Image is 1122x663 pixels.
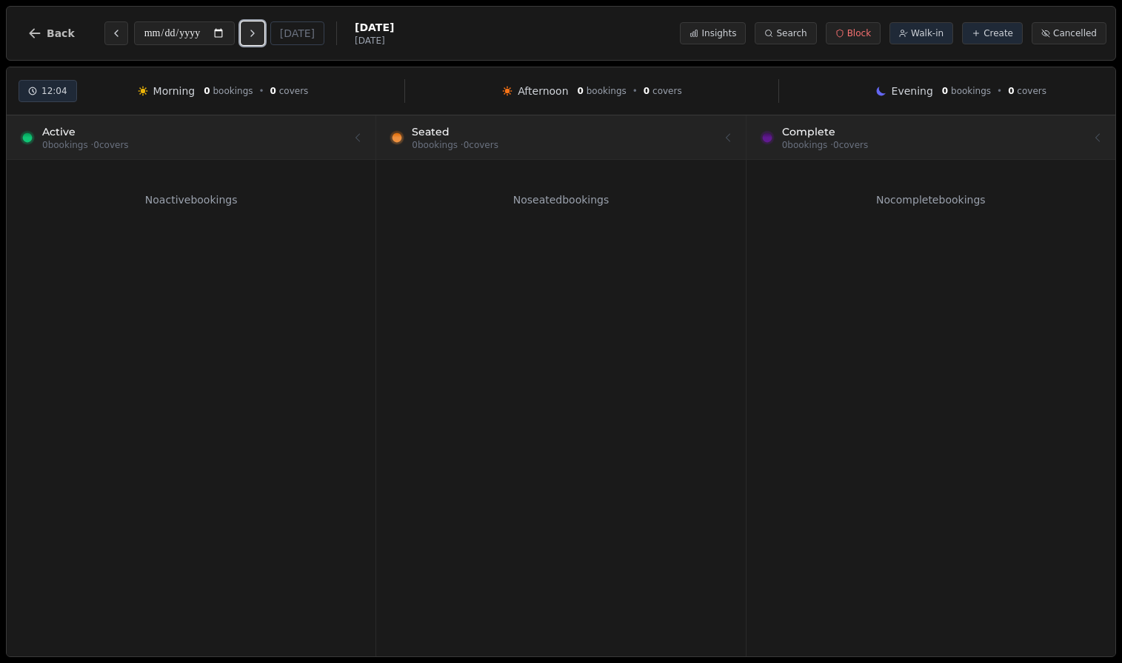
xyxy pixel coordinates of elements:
[652,86,682,96] span: covers
[984,27,1013,39] span: Create
[962,22,1023,44] button: Create
[16,16,87,51] button: Back
[680,22,746,44] button: Insights
[942,86,948,96] span: 0
[270,86,276,96] span: 0
[911,27,944,39] span: Walk-in
[518,84,568,98] span: Afternoon
[1017,86,1046,96] span: covers
[776,27,807,39] span: Search
[259,85,264,97] span: •
[701,27,736,39] span: Insights
[104,21,128,45] button: Previous day
[1008,86,1014,96] span: 0
[355,20,394,35] span: [DATE]
[644,86,650,96] span: 0
[997,85,1002,97] span: •
[270,21,324,45] button: [DATE]
[847,27,871,39] span: Block
[892,84,933,98] span: Evening
[755,22,816,44] button: Search
[47,28,75,38] span: Back
[755,192,1106,207] p: No complete bookings
[951,86,991,96] span: bookings
[41,85,67,97] span: 12:04
[16,192,367,207] p: No active bookings
[1053,27,1097,39] span: Cancelled
[1032,22,1106,44] button: Cancelled
[578,86,584,96] span: 0
[889,22,953,44] button: Walk-in
[279,86,309,96] span: covers
[355,35,394,47] span: [DATE]
[826,22,881,44] button: Block
[153,84,196,98] span: Morning
[241,21,264,45] button: Next day
[204,86,210,96] span: 0
[587,86,627,96] span: bookings
[213,86,253,96] span: bookings
[385,192,736,207] p: No seated bookings
[632,85,638,97] span: •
